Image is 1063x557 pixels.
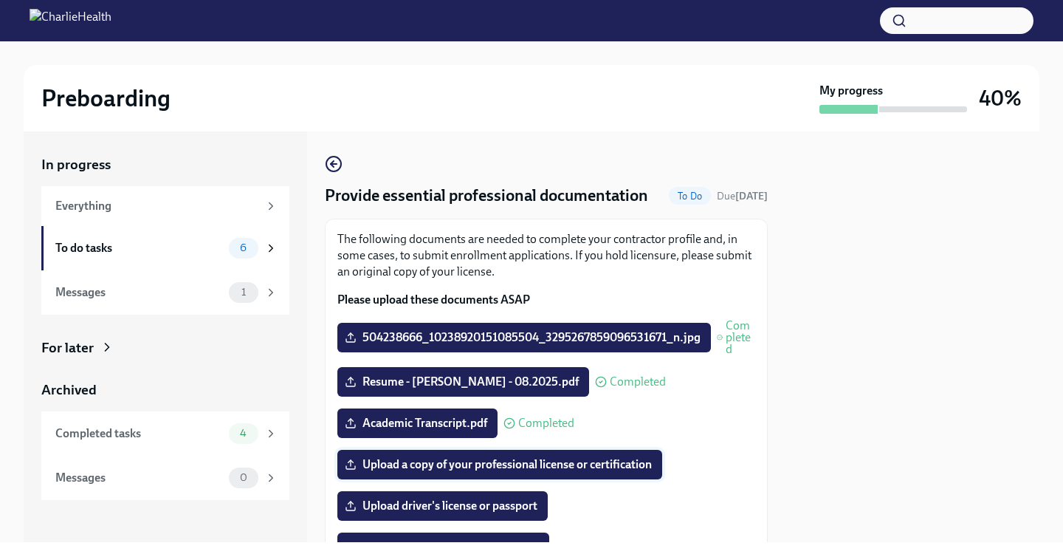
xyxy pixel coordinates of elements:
h4: Provide essential professional documentation [325,185,648,207]
span: To Do [669,191,711,202]
span: Resume - [PERSON_NAME] - 08.2025.pdf [348,375,579,389]
label: Academic Transcript.pdf [337,409,498,438]
strong: Please upload these documents ASAP [337,293,530,307]
span: 0 [231,472,256,483]
span: Upload your malpractice insurance [348,540,539,555]
div: For later [41,338,94,358]
span: 1 [233,287,255,298]
span: Due [717,190,768,202]
span: 4 [231,428,255,439]
label: Upload driver's license or passport [337,491,548,521]
a: Completed tasks4 [41,411,289,456]
a: Messages1 [41,270,289,315]
a: Everything [41,186,289,226]
a: Messages0 [41,456,289,500]
h3: 40% [979,85,1022,112]
label: 504238666_10238920151085504_3295267859096531671_n.jpg [337,323,711,352]
a: Archived [41,380,289,400]
div: To do tasks [55,240,223,256]
span: Upload a copy of your professional license or certification [348,457,652,472]
h2: Preboarding [41,83,171,113]
label: Resume - [PERSON_NAME] - 08.2025.pdf [337,367,589,397]
div: Messages [55,470,223,486]
span: September 8th, 2025 09:00 [717,189,768,203]
div: Completed tasks [55,426,223,442]
span: Completed [726,320,755,355]
a: To do tasks6 [41,226,289,270]
span: Academic Transcript.pdf [348,416,487,431]
span: Completed [610,376,666,388]
p: The following documents are needed to complete your contractor profile and, in some cases, to sub... [337,231,755,280]
span: Upload driver's license or passport [348,499,537,513]
strong: My progress [819,83,883,99]
img: CharlieHealth [30,9,111,33]
label: Upload a copy of your professional license or certification [337,450,662,479]
div: Messages [55,284,223,301]
span: 504238666_10238920151085504_3295267859096531671_n.jpg [348,330,701,345]
a: For later [41,338,289,358]
div: Everything [55,198,258,214]
span: Completed [518,417,574,429]
strong: [DATE] [735,190,768,202]
span: 6 [231,242,255,253]
a: In progress [41,155,289,174]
